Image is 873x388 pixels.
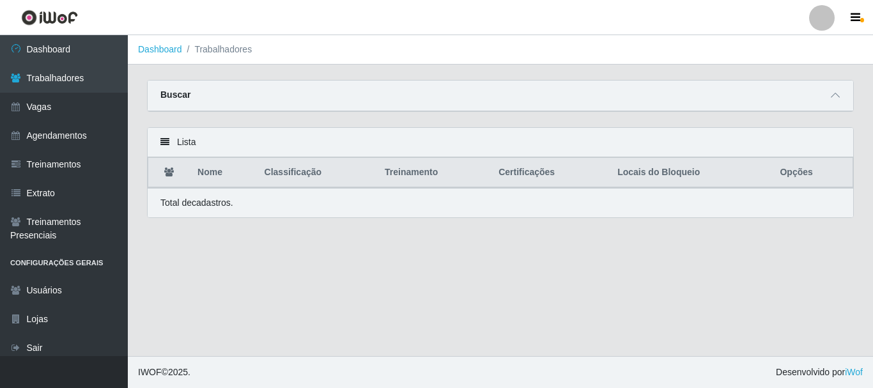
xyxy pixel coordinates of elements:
th: Treinamento [377,158,491,188]
a: Dashboard [138,44,182,54]
span: IWOF [138,367,162,377]
img: CoreUI Logo [21,10,78,26]
span: Desenvolvido por [776,366,863,379]
a: iWof [845,367,863,377]
span: © 2025 . [138,366,190,379]
th: Certificações [491,158,610,188]
nav: breadcrumb [128,35,873,65]
li: Trabalhadores [182,43,252,56]
div: Lista [148,128,853,157]
th: Opções [772,158,853,188]
th: Classificação [257,158,378,188]
th: Nome [190,158,256,188]
p: Total de cadastros. [160,196,233,210]
strong: Buscar [160,89,190,100]
th: Locais do Bloqueio [610,158,772,188]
